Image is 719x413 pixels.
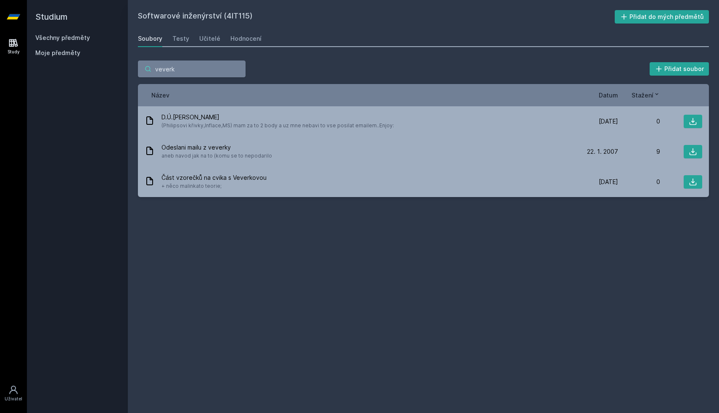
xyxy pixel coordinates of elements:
[151,91,169,100] button: Název
[138,34,162,43] div: Soubory
[618,178,660,186] div: 0
[650,62,709,76] button: Přidat soubor
[587,147,618,156] span: 22. 1. 2007
[2,381,25,406] a: Uživatel
[161,174,267,182] span: Část vzorečků na cvika s Veverkovou
[172,30,189,47] a: Testy
[35,49,80,57] span: Moje předměty
[599,91,618,100] button: Datum
[599,178,618,186] span: [DATE]
[138,10,615,24] h2: Softwarové inženýrství (4IT115)
[138,61,246,77] input: Hledej soubor
[199,34,220,43] div: Učitelé
[138,30,162,47] a: Soubory
[8,49,20,55] div: Study
[161,143,272,152] span: Odeslani mailu z veverky
[2,34,25,59] a: Study
[161,152,272,160] span: aneb navod jak na to (komu se to nepodarilo
[599,117,618,126] span: [DATE]
[230,34,262,43] div: Hodnocení
[161,113,394,121] span: D.Ú.[PERSON_NAME]
[199,30,220,47] a: Učitelé
[632,91,653,100] span: Stažení
[618,147,660,156] div: 9
[5,396,22,402] div: Uživatel
[161,182,267,190] span: + něco malinkato teorie;
[172,34,189,43] div: Testy
[615,10,709,24] button: Přidat do mých předmětů
[230,30,262,47] a: Hodnocení
[35,34,90,41] a: Všechny předměty
[618,117,660,126] div: 0
[161,121,394,130] span: (Philipsovi křivky,Inflace,MS) mam za to 2 body a uz mne nebavi to vse posilat emailem..Enjoy:
[632,91,660,100] button: Stažení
